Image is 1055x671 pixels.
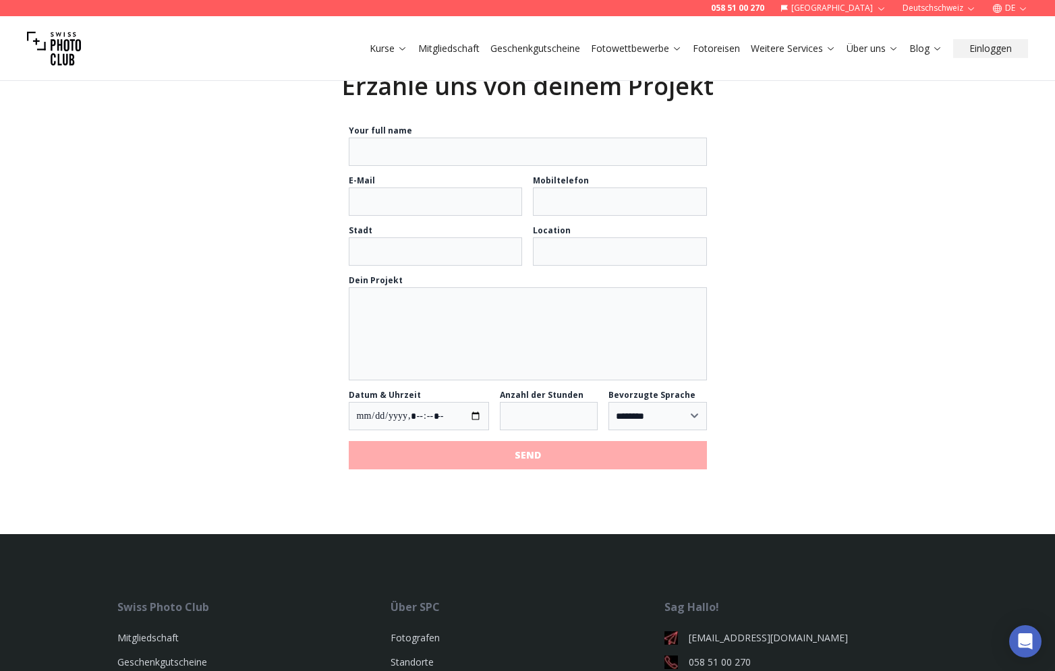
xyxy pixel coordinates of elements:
b: Send [515,448,541,462]
a: Über uns [847,42,899,55]
button: Fotoreisen [687,39,745,58]
label: Bevorzugte Sprache [608,389,695,401]
button: Weitere Services [745,39,841,58]
button: Mitgliedschaft [413,39,485,58]
a: [EMAIL_ADDRESS][DOMAIN_NAME] [664,631,938,645]
button: Kurse [364,39,413,58]
div: Über SPC [391,599,664,615]
a: Kurse [370,42,407,55]
img: Swiss photo club [27,22,81,76]
button: Über uns [841,39,904,58]
button: Blog [904,39,948,58]
label: Dein Projekt [349,274,403,286]
a: Geschenkgutscheine [490,42,580,55]
div: Sag Hallo! [664,599,938,615]
a: Weitere Services [751,42,836,55]
label: Stadt [349,225,372,236]
a: Mitgliedschaft [117,631,179,644]
a: Fotowettbewerbe [591,42,682,55]
a: Geschenkgutscheine [117,655,207,668]
a: Blog [909,42,942,55]
div: Open Intercom Messenger [1009,625,1042,658]
button: Fotowettbewerbe [586,39,687,58]
a: 058 51 00 270 [664,655,938,669]
label: Your full name [349,125,412,136]
label: Anzahl der Stunden [500,389,583,401]
button: Send [349,441,707,469]
label: E-Mail [349,175,375,186]
div: Swiss Photo Club [117,599,391,615]
button: Geschenkgutscheine [485,39,586,58]
label: Datum & Uhrzeit [349,389,421,401]
a: Fotografen [391,631,440,644]
label: Mobiltelefon [533,175,589,186]
h2: Erzähle uns von deinem Projekt [342,73,714,100]
a: 058 51 00 270 [711,3,764,13]
a: Fotoreisen [693,42,740,55]
a: Standorte [391,655,434,668]
label: Location [533,225,571,236]
button: Einloggen [953,39,1028,58]
a: Mitgliedschaft [418,42,480,55]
